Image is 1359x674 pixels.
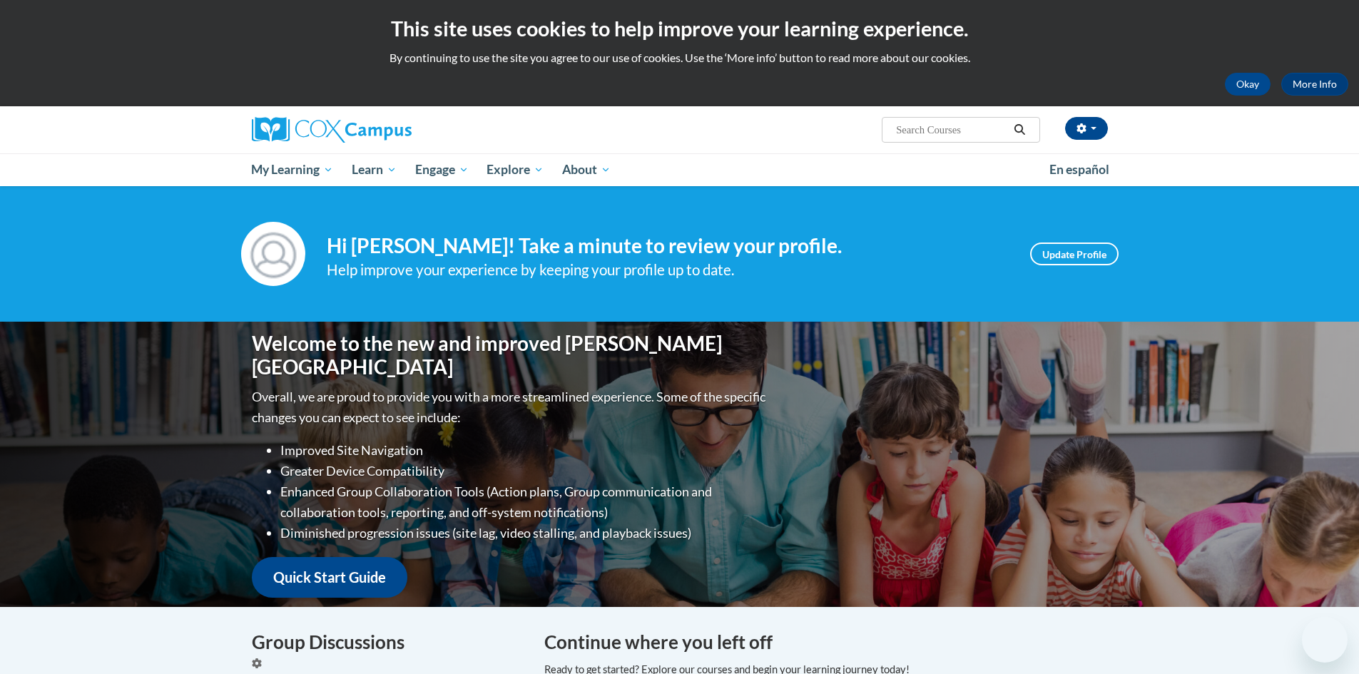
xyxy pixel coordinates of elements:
[11,14,1348,43] h2: This site uses cookies to help improve your learning experience.
[252,557,407,598] a: Quick Start Guide
[327,258,1009,282] div: Help improve your experience by keeping your profile up to date.
[352,161,397,178] span: Learn
[230,153,1129,186] div: Main menu
[1281,73,1348,96] a: More Info
[1225,73,1271,96] button: Okay
[1040,155,1119,185] a: En español
[280,523,769,543] li: Diminished progression issues (site lag, video stalling, and playback issues)
[1049,162,1109,177] span: En español
[544,628,1108,656] h4: Continue where you left off
[327,234,1009,258] h4: Hi [PERSON_NAME]! Take a minute to review your profile.
[280,440,769,461] li: Improved Site Navigation
[252,387,769,428] p: Overall, we are proud to provide you with a more streamlined experience. Some of the specific cha...
[11,50,1348,66] p: By continuing to use the site you agree to our use of cookies. Use the ‘More info’ button to read...
[252,117,412,143] img: Cox Campus
[406,153,478,186] a: Engage
[895,121,1009,138] input: Search Courses
[251,161,333,178] span: My Learning
[415,161,469,178] span: Engage
[280,481,769,523] li: Enhanced Group Collaboration Tools (Action plans, Group communication and collaboration tools, re...
[562,161,611,178] span: About
[477,153,553,186] a: Explore
[252,117,523,143] a: Cox Campus
[1030,242,1119,265] a: Update Profile
[252,628,523,656] h4: Group Discussions
[243,153,343,186] a: My Learning
[252,332,769,379] h1: Welcome to the new and improved [PERSON_NAME][GEOGRAPHIC_DATA]
[241,222,305,286] img: Profile Image
[1009,121,1030,138] button: Search
[1302,617,1348,663] iframe: Button to launch messaging window
[1065,117,1108,140] button: Account Settings
[280,461,769,481] li: Greater Device Compatibility
[487,161,544,178] span: Explore
[553,153,620,186] a: About
[342,153,406,186] a: Learn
